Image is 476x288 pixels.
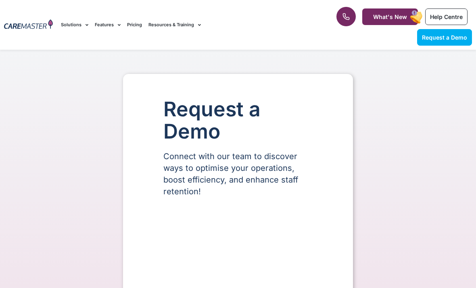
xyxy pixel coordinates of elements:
[362,8,418,25] a: What's New
[61,11,304,38] nav: Menu
[163,98,313,143] h1: Request a Demo
[148,11,201,38] a: Resources & Training
[422,34,467,41] span: Request a Demo
[95,11,121,38] a: Features
[425,8,468,25] a: Help Centre
[127,11,142,38] a: Pricing
[61,11,88,38] a: Solutions
[417,29,472,46] a: Request a Demo
[373,13,407,20] span: What's New
[430,13,463,20] span: Help Centre
[163,151,313,198] p: Connect with our team to discover ways to optimise your operations, boost efficiency, and enhance...
[4,19,53,30] img: CareMaster Logo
